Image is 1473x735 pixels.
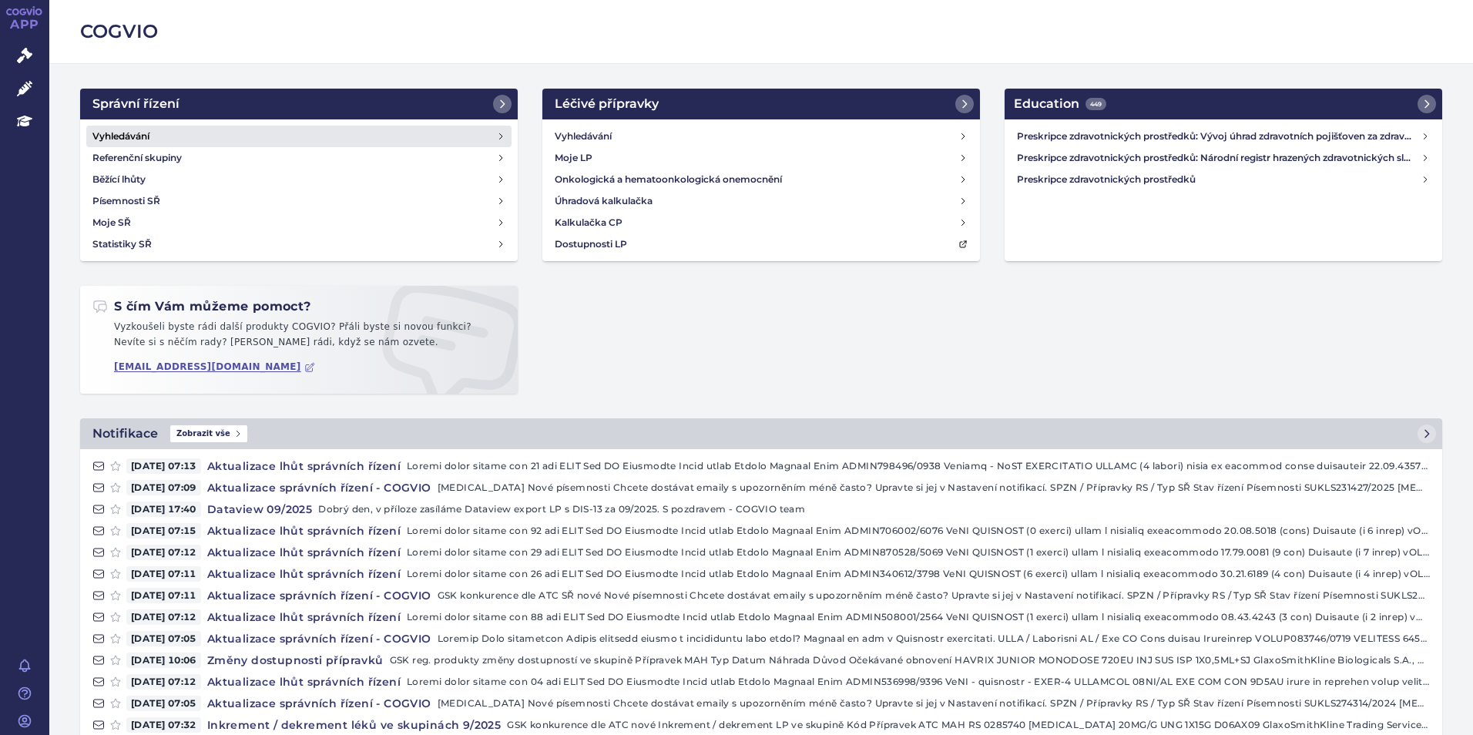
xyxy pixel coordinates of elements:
h4: Moje SŘ [92,215,131,230]
span: [DATE] 07:11 [126,588,201,603]
p: Loremi dolor sitame con 04 adi ELIT Sed DO Eiusmodte Incid utlab Etdolo Magnaal Enim ADMIN536998/... [407,674,1430,690]
h4: Preskripce zdravotnických prostředků [1017,172,1421,187]
h4: Dataview 09/2025 [201,502,318,517]
p: Loremi dolor sitame con 92 adi ELIT Sed DO Eiusmodte Incid utlab Etdolo Magnaal Enim ADMIN706002/... [407,523,1430,539]
h2: Education [1014,95,1106,113]
h4: Inkrement / dekrement léků ve skupinách 9/2025 [201,717,507,733]
span: [DATE] 07:09 [126,480,201,495]
p: [MEDICAL_DATA] Nové písemnosti Chcete dostávat emaily s upozorněním méně často? Upravte si jej v ... [438,480,1430,495]
h4: Aktualizace správních řízení - COGVIO [201,631,438,646]
p: Loremi dolor sitame con 29 adi ELIT Sed DO Eiusmodte Incid utlab Etdolo Magnaal Enim ADMIN870528/... [407,545,1430,560]
h4: Aktualizace lhůt správních řízení [201,545,407,560]
h2: S čím Vám můžeme pomoct? [92,298,311,315]
span: 449 [1085,98,1106,110]
p: Loremi dolor sitame con 26 adi ELIT Sed DO Eiusmodte Incid utlab Etdolo Magnaal Enim ADMIN340612/... [407,566,1430,582]
h4: Písemnosti SŘ [92,193,160,209]
a: Běžící lhůty [86,169,512,190]
span: [DATE] 07:12 [126,609,201,625]
h2: Léčivé přípravky [555,95,659,113]
span: [DATE] 07:11 [126,566,201,582]
h2: Notifikace [92,425,158,443]
span: [DATE] 07:13 [126,458,201,474]
h4: Preskripce zdravotnických prostředků: Vývoj úhrad zdravotních pojišťoven za zdravotnické prostředky [1017,129,1421,144]
a: Léčivé přípravky [542,89,980,119]
span: [DATE] 10:06 [126,653,201,668]
a: Referenční skupiny [86,147,512,169]
p: Loremip Dolo sitametcon Adipis elitsedd eiusmo t incididuntu labo etdol? Magnaal en adm v Quisnos... [438,631,1430,646]
a: Onkologická a hematoonkologická onemocnění [549,169,974,190]
h4: Změny dostupnosti přípravků [201,653,390,668]
h4: Aktualizace lhůt správních řízení [201,609,407,625]
a: Moje SŘ [86,212,512,233]
span: [DATE] 07:12 [126,674,201,690]
h4: Onkologická a hematoonkologická onemocnění [555,172,782,187]
a: [EMAIL_ADDRESS][DOMAIN_NAME] [114,361,315,373]
h4: Běžící lhůty [92,172,146,187]
a: Moje LP [549,147,974,169]
a: Správní řízení [80,89,518,119]
h2: COGVIO [80,18,1442,45]
a: Vyhledávání [86,126,512,147]
span: Zobrazit vše [170,425,247,442]
a: Kalkulačka CP [549,212,974,233]
p: Vyzkoušeli byste rádi další produkty COGVIO? Přáli byste si novou funkci? Nevíte si s něčím rady?... [92,320,505,356]
h4: Aktualizace lhůt správních řízení [201,566,407,582]
h4: Statistiky SŘ [92,237,152,252]
a: Úhradová kalkulačka [549,190,974,212]
p: Loremi dolor sitame con 88 adi ELIT Sed DO Eiusmodte Incid utlab Etdolo Magnaal Enim ADMIN508001/... [407,609,1430,625]
p: GSK konkurence dle ATC SŘ nové Nové písemnosti Chcete dostávat emaily s upozorněním méně často? U... [438,588,1430,603]
a: Vyhledávání [549,126,974,147]
a: Statistiky SŘ [86,233,512,255]
h4: Dostupnosti LP [555,237,627,252]
p: GSK reg. produkty změny dostupností ve skupině Přípravek MAH Typ Datum Náhrada Důvod Očekávané ob... [390,653,1430,668]
span: [DATE] 07:05 [126,696,201,711]
a: NotifikaceZobrazit vše [80,418,1442,449]
h4: Vyhledávání [92,129,149,144]
h4: Referenční skupiny [92,150,182,166]
span: [DATE] 07:32 [126,717,201,733]
h4: Kalkulačka CP [555,215,622,230]
a: Education449 [1005,89,1442,119]
a: Písemnosti SŘ [86,190,512,212]
h4: Aktualizace správních řízení - COGVIO [201,588,438,603]
p: Dobrý den, v příloze zasíláme Dataview export LP s DIS-13 za 09/2025. S pozdravem - COGVIO team [318,502,1430,517]
span: [DATE] 07:15 [126,523,201,539]
p: [MEDICAL_DATA] Nové písemnosti Chcete dostávat emaily s upozorněním méně často? Upravte si jej v ... [438,696,1430,711]
a: Preskripce zdravotnických prostředků [1011,169,1436,190]
h4: Aktualizace správních řízení - COGVIO [201,480,438,495]
h4: Preskripce zdravotnických prostředků: Národní registr hrazených zdravotnických služeb (NRHZS) [1017,150,1421,166]
span: [DATE] 07:05 [126,631,201,646]
h4: Aktualizace lhůt správních řízení [201,674,407,690]
h4: Úhradová kalkulačka [555,193,653,209]
span: [DATE] 17:40 [126,502,201,517]
h2: Správní řízení [92,95,180,113]
h4: Aktualizace lhůt správních řízení [201,458,407,474]
h4: Aktualizace správních řízení - COGVIO [201,696,438,711]
a: Dostupnosti LP [549,233,974,255]
h4: Aktualizace lhůt správních řízení [201,523,407,539]
a: Preskripce zdravotnických prostředků: Vývoj úhrad zdravotních pojišťoven za zdravotnické prostředky [1011,126,1436,147]
h4: Vyhledávání [555,129,612,144]
h4: Moje LP [555,150,592,166]
p: Loremi dolor sitame con 21 adi ELIT Sed DO Eiusmodte Incid utlab Etdolo Magnaal Enim ADMIN798496/... [407,458,1430,474]
span: [DATE] 07:12 [126,545,201,560]
p: GSK konkurence dle ATC nové Inkrement / dekrement LP ve skupině Kód Přípravek ATC MAH RS 0285740 ... [507,717,1430,733]
a: Preskripce zdravotnických prostředků: Národní registr hrazených zdravotnických služeb (NRHZS) [1011,147,1436,169]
